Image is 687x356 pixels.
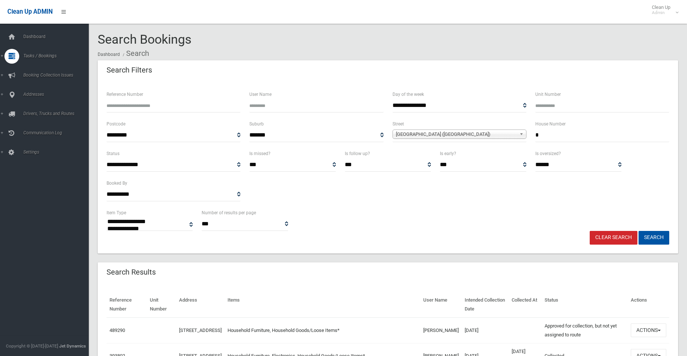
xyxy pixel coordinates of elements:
label: Is early? [440,150,456,158]
label: Is oversized? [535,150,561,158]
td: Household Furniture, Household Goods/Loose Items* [225,318,420,343]
label: Suburb [249,120,264,128]
header: Search Filters [98,63,161,77]
th: User Name [420,292,462,318]
span: Clean Up ADMIN [7,8,53,15]
td: [PERSON_NAME] [420,318,462,343]
li: Search [121,47,149,60]
label: House Number [535,120,566,128]
label: User Name [249,90,272,98]
strong: Jet Dynamics [59,343,86,349]
span: Drivers, Trucks and Routes [21,111,94,116]
label: Status [107,150,119,158]
span: Dashboard [21,34,94,39]
span: [GEOGRAPHIC_DATA] ([GEOGRAPHIC_DATA]) [396,130,516,139]
span: Booking Collection Issues [21,73,94,78]
span: Clean Up [648,4,678,16]
td: Approved for collection, but not yet assigned to route [542,318,628,343]
span: Tasks / Bookings [21,53,94,58]
label: Number of results per page [202,209,256,217]
a: 489290 [110,328,125,333]
td: [DATE] [462,318,509,343]
label: Postcode [107,120,125,128]
button: Actions [631,323,666,337]
th: Actions [628,292,669,318]
span: Copyright © [DATE]-[DATE] [6,343,58,349]
small: Admin [652,10,670,16]
span: Communication Log [21,130,94,135]
a: [STREET_ADDRESS] [179,328,222,333]
th: Collected At [509,292,541,318]
button: Search [639,231,669,245]
label: Item Type [107,209,126,217]
label: Unit Number [535,90,561,98]
th: Status [542,292,628,318]
label: Is missed? [249,150,270,158]
label: Reference Number [107,90,143,98]
header: Search Results [98,265,165,279]
label: Street [393,120,404,128]
a: Clear Search [590,231,637,245]
a: Dashboard [98,52,120,57]
label: Booked By [107,179,127,187]
label: Day of the week [393,90,424,98]
th: Items [225,292,420,318]
label: Is follow up? [345,150,370,158]
span: Search Bookings [98,32,192,47]
th: Reference Number [107,292,147,318]
span: Addresses [21,92,94,97]
th: Unit Number [147,292,176,318]
span: Settings [21,150,94,155]
th: Address [176,292,225,318]
th: Intended Collection Date [462,292,509,318]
